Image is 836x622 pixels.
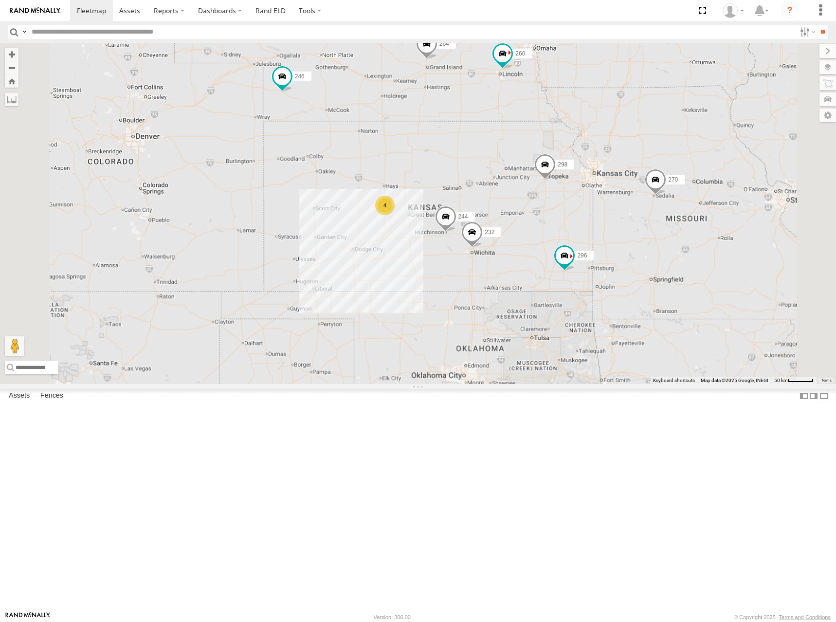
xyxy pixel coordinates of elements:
[458,213,468,220] span: 244
[374,614,411,620] div: Version: 306.00
[821,378,832,382] a: Terms (opens in new tab)
[719,3,747,18] div: Shane Miller
[819,389,829,403] label: Hide Summary Table
[10,7,60,14] img: rand-logo.svg
[5,612,50,622] a: Visit our Website
[799,389,809,403] label: Dock Summary Table to the Left
[653,377,695,384] button: Keyboard shortcuts
[819,109,836,122] label: Map Settings
[5,92,18,106] label: Measure
[5,336,24,356] button: Drag Pegman onto the map to open Street View
[558,161,567,167] span: 298
[485,228,494,235] span: 232
[774,378,788,383] span: 50 km
[5,48,18,61] button: Zoom in
[782,3,798,18] i: ?
[779,614,831,620] a: Terms and Conditions
[20,25,28,39] label: Search Query
[36,389,68,403] label: Fences
[577,252,587,258] span: 296
[734,614,831,620] div: © Copyright 2025 -
[5,74,18,88] button: Zoom Home
[701,378,768,383] span: Map data ©2025 Google, INEGI
[809,389,818,403] label: Dock Summary Table to the Right
[796,25,817,39] label: Search Filter Options
[5,61,18,74] button: Zoom out
[515,50,525,57] span: 260
[295,73,305,79] span: 246
[375,196,395,215] div: 4
[771,377,817,384] button: Map Scale: 50 km per 49 pixels
[439,40,449,47] span: 264
[4,389,35,403] label: Assets
[668,176,678,183] span: 270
